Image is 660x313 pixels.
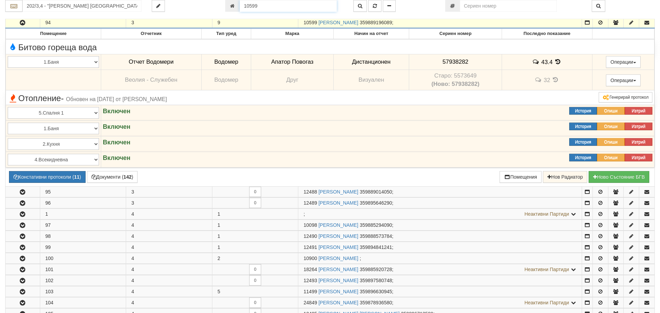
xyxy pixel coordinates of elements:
[126,264,212,275] td: 4
[360,20,392,25] span: 359889196089
[360,300,392,305] span: 359878936580
[298,253,582,263] td: ;
[103,154,131,161] strong: Включен
[318,278,358,283] a: [PERSON_NAME]
[201,70,251,90] td: Водомер
[569,107,597,115] button: История
[318,289,358,294] a: [PERSON_NAME]
[66,96,167,102] span: Обновен на [DATE] от [PERSON_NAME]
[298,297,582,308] td: ;
[625,107,652,115] button: Изтрий
[303,189,317,195] span: Партида №
[597,123,625,130] button: Опиши
[303,200,317,206] span: Партида №
[360,189,392,195] span: 359889014050
[298,286,582,297] td: ;
[318,200,358,206] a: [PERSON_NAME]
[318,300,358,305] a: [PERSON_NAME]
[303,20,317,25] span: Партида №
[129,59,174,65] span: Отчет Водомери
[525,211,569,217] span: Неактивни Партиди
[569,154,597,161] button: История
[40,220,126,230] td: 97
[318,244,358,250] a: [PERSON_NAME]
[40,208,126,219] td: 1
[318,267,358,272] a: [PERSON_NAME]
[502,29,592,39] th: Последно показание
[599,92,652,102] button: Генерирай протокол
[303,222,317,228] span: Партида №
[40,231,126,241] td: 98
[251,70,334,90] td: Друг
[8,94,167,103] span: Отопление
[318,20,358,25] a: [PERSON_NAME]
[360,222,392,228] span: 359885294090
[298,275,582,286] td: ;
[431,81,479,87] b: (Ново: 57938282)
[101,29,201,39] th: Отчетник
[40,297,126,308] td: 104
[303,278,317,283] span: Партида №
[606,74,641,86] button: Операции
[597,138,625,146] button: Опиши
[360,200,392,206] span: 359895646290
[61,93,64,103] span: -
[298,186,582,197] td: ;
[126,208,212,219] td: 4
[597,154,625,161] button: Опиши
[40,242,126,252] td: 99
[218,244,220,250] span: 1
[625,154,652,161] button: Изтрий
[298,231,582,241] td: ;
[597,107,625,115] button: Опиши
[40,17,126,28] td: 94
[543,171,587,183] button: Нов Радиатор
[554,59,562,65] span: История на показанията
[360,233,392,239] span: 359888573784
[8,43,97,52] span: Битово гореща вода
[103,123,131,130] strong: Включен
[541,59,553,65] span: 43.4
[125,77,178,83] span: Веолия - Служебен
[126,220,212,230] td: 4
[409,70,502,90] td: Устройство със сериен номер 5573649 беше подменено от устройство със сериен номер 57938282
[74,174,80,180] b: 11
[40,253,126,263] td: 100
[40,186,126,197] td: 95
[569,138,597,146] button: История
[303,300,317,305] span: Партида №
[126,186,212,197] td: 3
[525,300,569,305] span: Неактивни Партиди
[218,20,220,25] span: 9
[442,59,468,65] span: 57938282
[606,56,641,68] button: Операции
[298,197,582,208] td: ;
[126,17,212,28] td: 3
[251,54,334,70] td: Апатор Повогаз
[40,264,126,275] td: 101
[625,123,652,130] button: Изтрий
[9,171,86,183] button: Констативни протоколи (11)
[201,29,251,39] th: Тип уред
[103,139,131,146] strong: Включен
[409,29,502,39] th: Сериен номер
[303,267,317,272] span: Партида №
[126,197,212,208] td: 3
[40,275,126,286] td: 102
[500,171,542,183] button: Помещения
[625,138,652,146] button: Изтрий
[360,278,392,283] span: 359897580748
[40,197,126,208] td: 96
[126,275,212,286] td: 4
[298,208,582,219] td: ;
[318,222,358,228] a: [PERSON_NAME]
[298,264,582,275] td: ;
[318,189,358,195] a: [PERSON_NAME]
[360,244,392,250] span: 359894841241
[544,77,550,83] span: 32
[589,171,649,183] button: Новo Състояние БГВ
[303,289,317,294] span: Партида №
[126,286,212,297] td: 4
[218,211,220,217] span: 1
[360,267,392,272] span: 359885920728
